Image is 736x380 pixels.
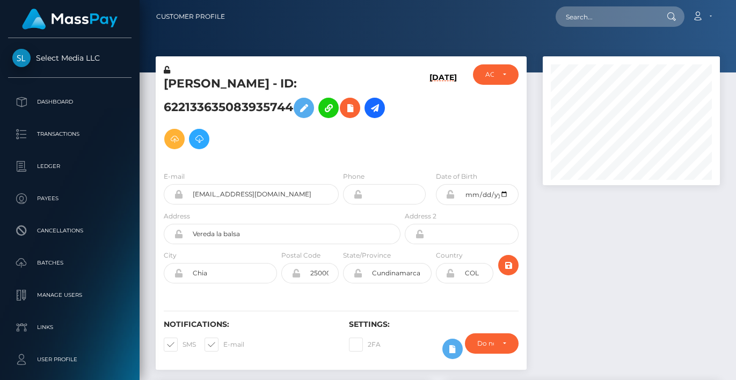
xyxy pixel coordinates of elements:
[164,251,177,260] label: City
[436,172,477,181] label: Date of Birth
[8,346,132,373] a: User Profile
[8,53,132,63] span: Select Media LLC
[156,5,225,28] a: Customer Profile
[12,158,127,174] p: Ledger
[8,217,132,244] a: Cancellations
[429,73,457,158] h6: [DATE]
[22,9,118,30] img: MassPay Logo
[205,338,244,352] label: E-mail
[485,70,494,79] div: ACTIVE
[365,98,385,118] a: Initiate Payout
[12,126,127,142] p: Transactions
[12,319,127,335] p: Links
[8,314,132,341] a: Links
[465,333,518,354] button: Do not require
[12,94,127,110] p: Dashboard
[436,251,463,260] label: Country
[343,251,391,260] label: State/Province
[12,352,127,368] p: User Profile
[8,89,132,115] a: Dashboard
[473,64,519,85] button: ACTIVE
[164,76,395,155] h5: [PERSON_NAME] - ID: 622133635083935744
[343,172,365,181] label: Phone
[164,338,196,352] label: SMS
[12,255,127,271] p: Batches
[8,153,132,180] a: Ledger
[8,185,132,212] a: Payees
[164,172,185,181] label: E-mail
[12,191,127,207] p: Payees
[556,6,657,27] input: Search...
[405,211,436,221] label: Address 2
[12,223,127,239] p: Cancellations
[8,282,132,309] a: Manage Users
[164,211,190,221] label: Address
[12,49,31,67] img: Select Media LLC
[477,339,493,348] div: Do not require
[164,320,333,329] h6: Notifications:
[8,121,132,148] a: Transactions
[281,251,320,260] label: Postal Code
[349,338,381,352] label: 2FA
[12,287,127,303] p: Manage Users
[8,250,132,276] a: Batches
[349,320,518,329] h6: Settings:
